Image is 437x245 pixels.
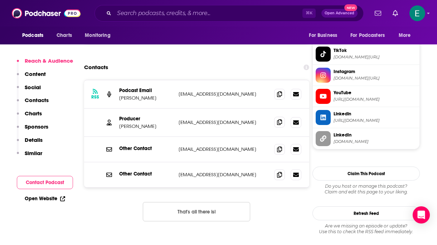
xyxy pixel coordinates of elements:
[409,5,425,21] img: User Profile
[179,172,268,178] p: [EMAIL_ADDRESS][DOMAIN_NAME]
[94,5,364,21] div: Search podcasts, credits, & more...
[25,97,49,104] p: Contacts
[409,5,425,21] button: Show profile menu
[350,30,385,40] span: For Podcasters
[302,9,316,18] span: ⌘ K
[25,110,42,117] p: Charts
[413,206,430,224] div: Open Intercom Messenger
[17,123,48,136] button: Sponsors
[334,118,417,123] span: https://www.linkedin.com/company/think-fast-talk-smart/
[25,84,41,91] p: Social
[17,71,46,84] button: Content
[390,7,401,19] a: Show notifications dropdown
[334,68,417,75] span: Instagram
[119,95,173,101] p: [PERSON_NAME]
[25,136,43,143] p: Details
[119,171,173,177] p: Other Contact
[119,87,173,93] p: Podcast Email
[334,54,417,60] span: tiktok.com/@thinkfasttalksmart
[22,30,43,40] span: Podcasts
[17,84,41,97] button: Social
[321,9,358,18] button: Open AdvancedNew
[84,61,108,74] h2: Contacts
[325,11,354,15] span: Open Advanced
[334,97,417,102] span: https://www.youtube.com/@ThinkFastTalkSmart
[17,176,73,189] button: Contact Podcast
[394,29,420,42] button: open menu
[399,30,411,40] span: More
[316,47,417,62] a: TikTok[DOMAIN_NAME][URL]
[80,29,120,42] button: open menu
[119,116,173,122] p: Producer
[25,71,46,77] p: Content
[52,29,76,42] a: Charts
[143,202,250,221] button: Nothing here.
[25,196,65,202] a: Open Website
[57,30,72,40] span: Charts
[25,57,73,64] p: Reach & Audience
[12,6,81,20] img: Podchaser - Follow, Share and Rate Podcasts
[334,76,417,81] span: instagram.com/thinkfasttalksmart
[179,146,268,152] p: [EMAIL_ADDRESS][DOMAIN_NAME]
[409,5,425,21] span: Logged in as ellien
[25,150,42,157] p: Similar
[17,136,43,150] button: Details
[334,132,417,138] span: LinkedIn
[17,97,49,110] button: Contacts
[372,7,384,19] a: Show notifications dropdown
[312,167,420,181] button: Claim This Podcast
[316,131,417,146] a: LinkedIn[DOMAIN_NAME]
[25,123,48,130] p: Sponsors
[334,90,417,96] span: YouTube
[334,111,417,117] span: Linkedin
[309,30,337,40] span: For Business
[316,68,417,83] a: Instagram[DOMAIN_NAME][URL]
[179,119,268,125] p: [EMAIL_ADDRESS][DOMAIN_NAME]
[17,29,53,42] button: open menu
[316,110,417,125] a: Linkedin[URL][DOMAIN_NAME]
[17,57,73,71] button: Reach & Audience
[17,150,42,163] button: Similar
[17,110,42,123] button: Charts
[312,223,420,235] div: Are we missing an episode or update? Use this to check the RSS feed immediately.
[334,47,417,54] span: TikTok
[85,30,110,40] span: Monitoring
[312,183,420,195] div: Claim and edit this page to your liking.
[316,89,417,104] a: YouTube[URL][DOMAIN_NAME]
[91,94,99,100] h3: RSS
[346,29,395,42] button: open menu
[312,206,420,220] button: Refresh Feed
[312,183,420,189] span: Do you host or manage this podcast?
[119,123,173,129] p: [PERSON_NAME]
[344,4,357,11] span: New
[304,29,346,42] button: open menu
[334,139,417,144] span: linkedin.com
[179,91,268,97] p: [EMAIL_ADDRESS][DOMAIN_NAME]
[119,145,173,152] p: Other Contact
[114,8,302,19] input: Search podcasts, credits, & more...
